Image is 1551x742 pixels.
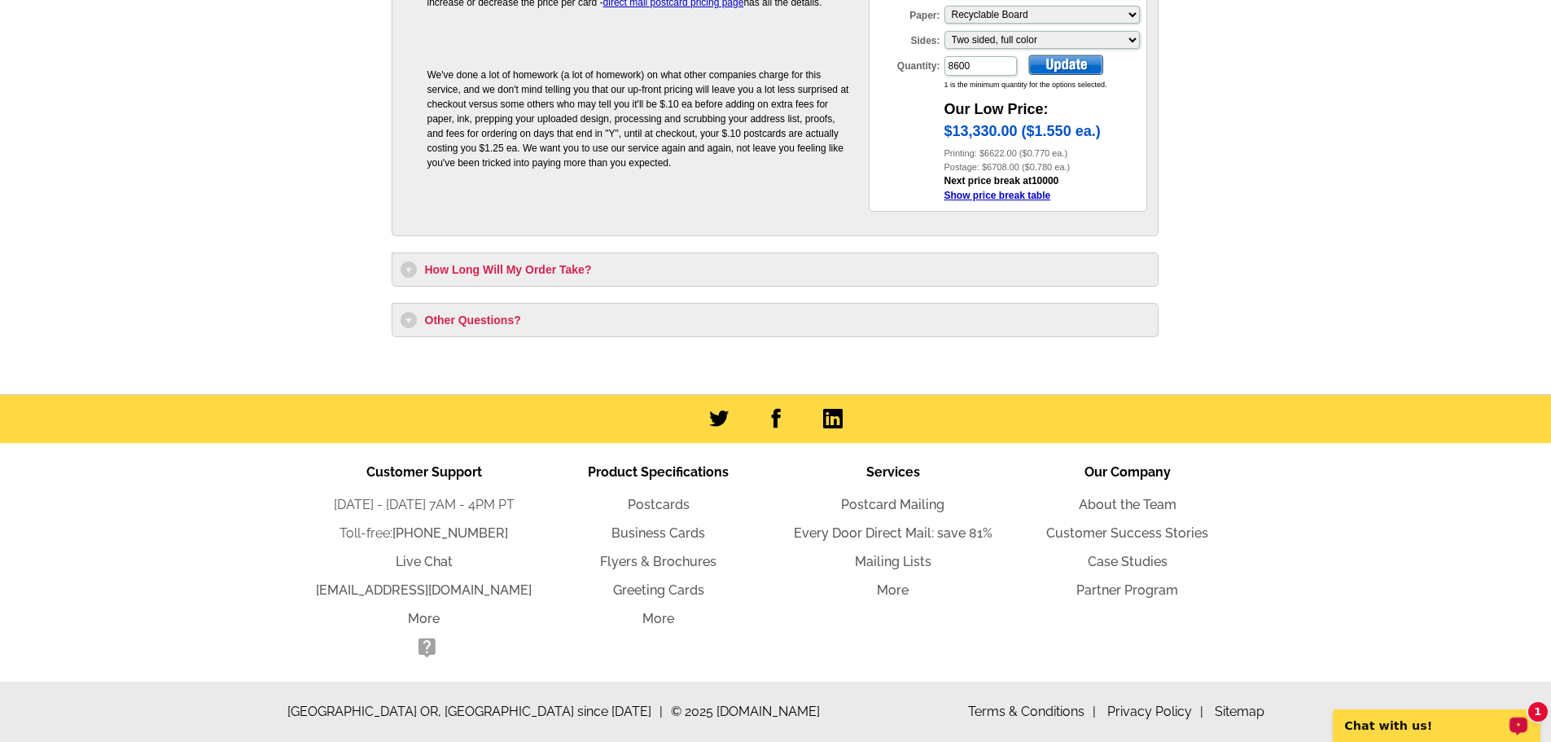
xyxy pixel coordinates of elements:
div: Next price break at [944,173,1146,203]
span: Our Company [1084,464,1171,480]
p: We've done a lot of homework (a lot of homework) on what other companies charge for this service,... [427,68,849,170]
span: Customer Support [366,464,482,480]
a: Mailing Lists [855,554,931,569]
a: Postcard Mailing [841,497,944,512]
a: More [642,611,674,626]
a: About the Team [1079,497,1176,512]
h3: Other Questions? [401,312,1150,328]
span: Product Specifications [588,464,729,480]
label: Paper: [870,4,943,23]
a: Postcards [628,497,690,512]
span: Services [866,464,920,480]
span: © 2025 [DOMAIN_NAME] [671,702,820,722]
div: Our Low Price: [944,90,1146,121]
a: Customer Success Stories [1046,525,1208,541]
a: Show price break table [944,190,1051,201]
a: Flyers & Brochures [600,554,716,569]
a: Partner Program [1076,582,1178,598]
a: Greeting Cards [613,582,704,598]
div: 1 is the minimum quantity for the options selected. [944,80,1146,91]
h3: How Long Will My Order Take? [401,261,1150,278]
div: Postage: $6708.00 ($0.780 ea.) [944,160,1146,174]
a: Case Studies [1088,554,1168,569]
a: Business Cards [611,525,705,541]
a: More [877,582,909,598]
a: [PHONE_NUMBER] [392,525,508,541]
a: Live Chat [396,554,453,569]
label: Sides: [870,29,943,48]
li: Toll-free: [307,524,541,543]
a: Sitemap [1215,704,1264,719]
div: Printing: $6622.00 ($0.770 ea.) [944,147,1146,160]
a: Terms & Conditions [968,704,1096,719]
span: [GEOGRAPHIC_DATA] OR, [GEOGRAPHIC_DATA] since [DATE] [287,702,663,722]
label: Quantity: [870,55,943,73]
a: 10000 [1032,175,1058,187]
a: Every Door Direct Mail: save 81% [794,525,992,541]
iframe: LiveChat chat widget [1322,691,1551,742]
a: Privacy Policy [1107,704,1203,719]
a: More [408,611,440,626]
li: [DATE] - [DATE] 7AM - 4PM PT [307,495,541,515]
a: [EMAIL_ADDRESS][DOMAIN_NAME] [316,582,532,598]
div: $13,330.00 ($1.550 ea.) [944,121,1146,147]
